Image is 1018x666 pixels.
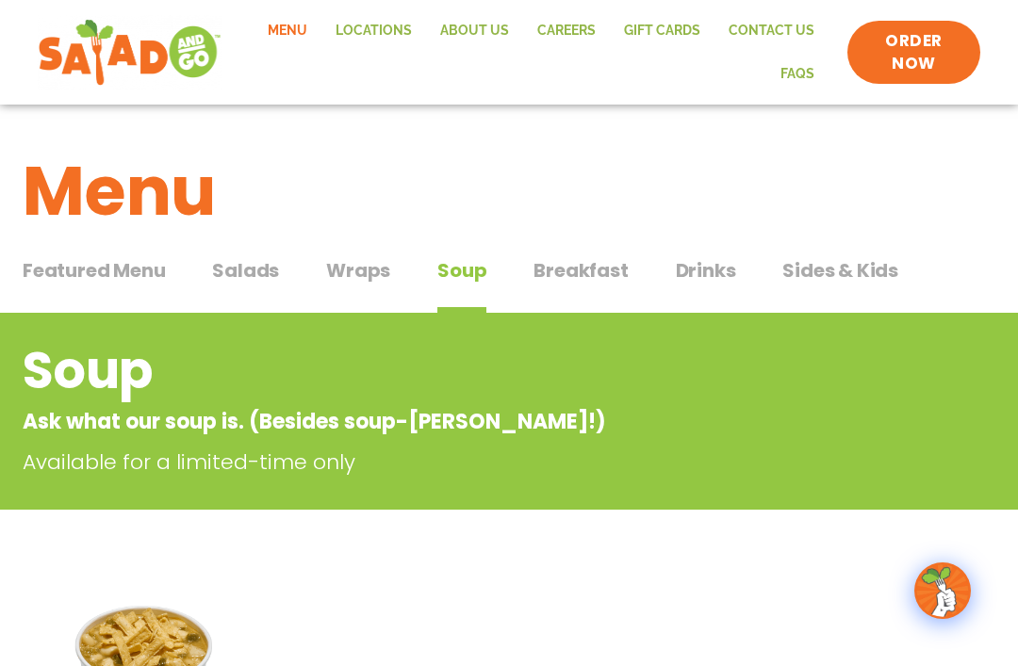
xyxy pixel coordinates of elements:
a: GIFT CARDS [610,9,714,53]
a: Locations [321,9,426,53]
h1: Menu [23,140,995,242]
img: wpChatIcon [916,564,969,617]
p: Available for a limited-time only [23,447,862,478]
span: Featured Menu [23,256,165,284]
span: Wraps [326,256,390,284]
a: FAQs [766,53,829,96]
span: Breakfast [534,256,628,284]
a: About Us [426,9,523,53]
span: Salads [212,256,279,284]
a: Careers [523,9,610,53]
span: Drinks [676,256,736,284]
a: Contact Us [714,9,829,53]
div: Tabbed content [23,250,995,314]
span: Soup [437,256,486,284]
h2: Soup [23,333,844,409]
a: ORDER NOW [847,21,980,85]
img: new-SAG-logo-768×292 [38,15,222,90]
p: Ask what our soup is. (Besides soup-[PERSON_NAME]!) [23,406,844,437]
a: Menu [254,9,321,53]
nav: Menu [240,9,829,95]
span: ORDER NOW [866,30,961,75]
span: Sides & Kids [782,256,898,284]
